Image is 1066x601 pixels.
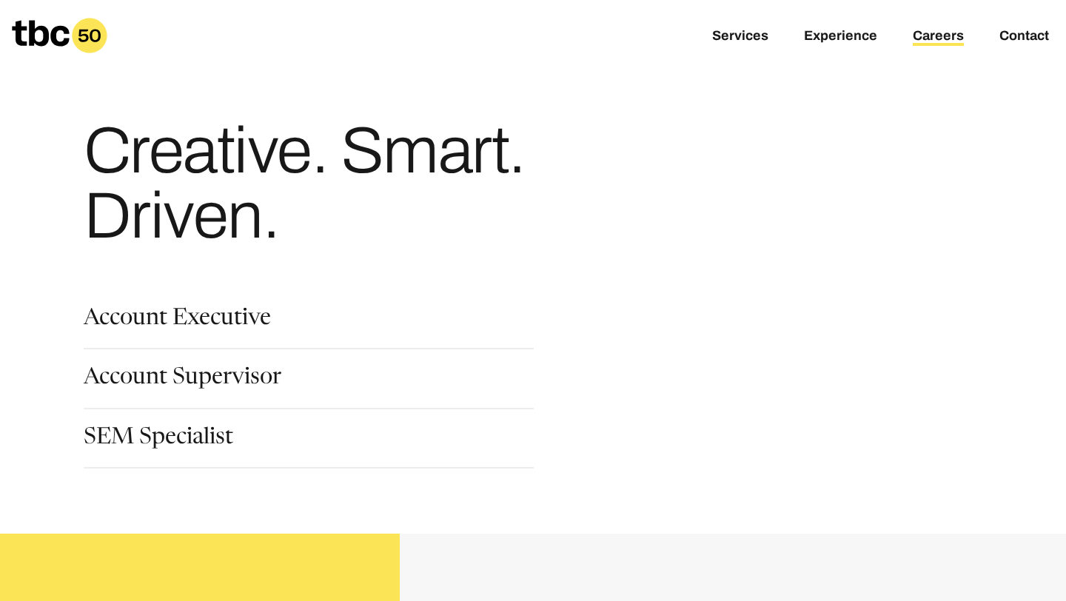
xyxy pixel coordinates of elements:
a: Services [712,28,768,46]
a: SEM Specialist [84,427,233,452]
a: Careers [913,28,964,46]
a: Account Executive [84,308,271,333]
a: Experience [804,28,877,46]
a: Account Supervisor [84,367,281,392]
h1: Creative. Smart. Driven. [84,118,652,249]
a: Homepage [12,18,107,53]
a: Contact [999,28,1049,46]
